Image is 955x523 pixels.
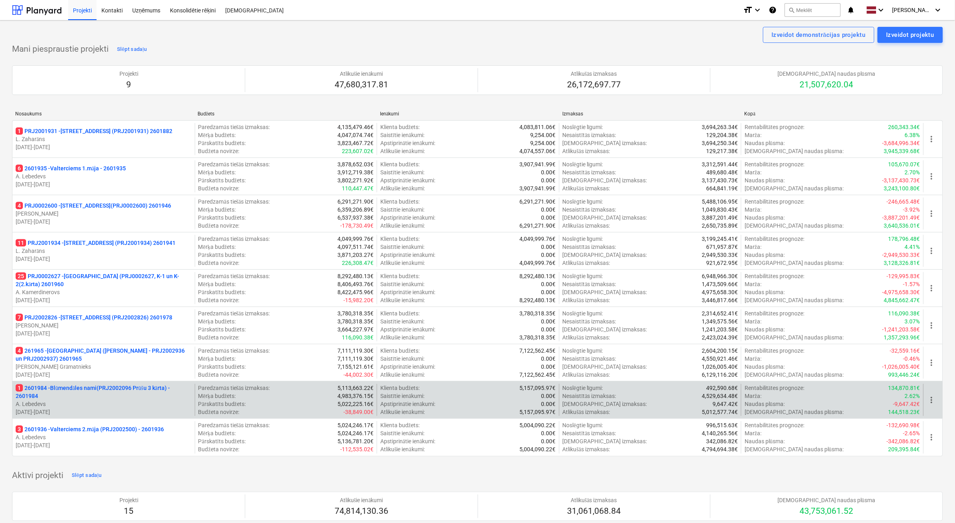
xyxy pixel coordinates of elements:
p: 3,802,271.92€ [337,176,374,184]
span: more_vert [927,358,937,368]
p: Marža : [745,317,761,325]
p: Atlikušie ienākumi : [380,259,425,267]
p: Naudas plūsma : [745,251,785,259]
p: 671,957.87€ [706,243,738,251]
i: keyboard_arrow_down [876,5,886,15]
p: Atlikušie ienākumi : [380,333,425,341]
p: 6,291,271.90€ [520,222,556,230]
p: -2,949,530.33€ [882,251,920,259]
p: Klienta budžets : [380,160,420,168]
div: Ienākumi [380,111,556,117]
p: [DATE] - [DATE] [16,408,192,416]
p: 8,292,480.13€ [337,272,374,280]
p: 129,217.38€ [706,147,738,155]
p: [DEMOGRAPHIC_DATA] naudas plūsma : [745,333,844,341]
p: 4,550,921.46€ [702,355,738,363]
p: Klienta budžets : [380,235,420,243]
p: Klienta budžets : [380,198,420,206]
p: Marža : [745,168,761,176]
p: Atlikušie ienākumi : [380,184,425,192]
p: -3,887,201.49€ [882,214,920,222]
p: 3,912,719.38€ [337,168,374,176]
p: 3,128,326.81€ [884,259,920,267]
p: 1,049,830.43€ [702,206,738,214]
p: 2601984 - Blūmendāles nami(PRJ2002096 Prūšu 3 kārta) - 2601984 [16,384,192,400]
p: PRJ2001934 - [STREET_ADDRESS] (PRJ2001934) 2601941 [16,239,176,247]
p: Marža : [745,243,761,251]
p: Naudas plūsma : [745,325,785,333]
i: format_size [743,5,753,15]
p: [DATE] - [DATE] [16,296,192,304]
p: 7,111,119.30€ [337,347,374,355]
p: 3,780,318.35€ [520,309,556,317]
p: 3,823,467.72€ [337,139,374,147]
p: Nesaistītās izmaksas : [563,168,616,176]
p: 2,650,735.89€ [702,222,738,230]
p: Apstiprinātie ienākumi : [380,251,435,259]
p: 3,780,318.35€ [520,333,556,341]
p: Naudas plūsma : [745,214,785,222]
p: Naudas plūsma : [745,176,785,184]
p: Atlikušās izmaksas : [563,333,610,341]
p: [PERSON_NAME] Grāmatnieks [16,363,192,371]
p: 6,948,966.30€ [702,272,738,280]
p: Atlikušie ienākumi : [380,296,425,304]
i: notifications [847,5,855,15]
p: Apstiprinātie ienākumi : [380,288,435,296]
p: 8,292,480.13€ [520,296,556,304]
p: Saistītie ienākumi : [380,243,424,251]
div: 1PRJ2001931 -[STREET_ADDRESS] (PRJ2001931) 2601882L. Zaharāns[DATE]-[DATE] [16,127,192,151]
p: -15,982.20€ [343,296,374,304]
p: 3.07% [905,317,920,325]
p: -178,730.49€ [340,222,374,230]
p: 1,357,293.96€ [884,333,920,341]
p: Atlikušie ienākumi : [380,222,425,230]
p: [PERSON_NAME] [16,321,192,329]
p: Rentabilitātes prognoze : [745,309,804,317]
p: Klienta budžets : [380,347,420,355]
p: Pārskatīts budžets : [198,363,246,371]
p: Saistītie ienākumi : [380,355,424,363]
p: -1,241,203.58€ [882,325,920,333]
p: L. Zaharāns [16,247,192,255]
p: Atlikušās izmaksas : [563,259,610,267]
p: [DEMOGRAPHIC_DATA] izmaksas : [563,176,647,184]
p: 8,292,480.13€ [520,272,556,280]
p: [DEMOGRAPHIC_DATA] naudas plūsma : [745,222,844,230]
p: 6,291,271.90€ [337,198,374,206]
p: Budžeta novirze : [198,147,239,155]
p: Mērķa budžets : [198,317,236,325]
p: [DEMOGRAPHIC_DATA] izmaksas : [563,139,647,147]
span: 4 [16,202,23,209]
p: Mērķa budžets : [198,243,236,251]
button: Slēpt sadaļu [70,469,104,482]
i: Zināšanu pamats [769,5,777,15]
span: 6 [16,165,23,172]
p: Atlikušie ienākumi : [380,147,425,155]
p: 3,887,201.49€ [702,214,738,222]
p: Paredzamās tiešās izmaksas : [198,123,270,131]
p: Nesaistītās izmaksas : [563,280,616,288]
p: Paredzamās tiešās izmaksas : [198,347,270,355]
p: Pārskatīts budžets : [198,251,246,259]
p: Nesaistītās izmaksas : [563,355,616,363]
p: Nesaistītās izmaksas : [563,206,616,214]
span: 4 [16,347,23,354]
p: 2,423,024.39€ [702,333,738,341]
p: Mērķa budžets : [198,355,236,363]
p: Noslēgtie līgumi : [563,309,603,317]
p: Klienta budžets : [380,123,420,131]
p: [DATE] - [DATE] [16,180,192,188]
p: Apstiprinātie ienākumi : [380,139,435,147]
p: Naudas plūsma : [745,288,785,296]
p: 2,314,652.41€ [702,309,738,317]
p: A. Lebedevs [16,400,192,408]
p: Budžeta novirze : [198,296,239,304]
p: [DEMOGRAPHIC_DATA] izmaksas : [563,288,647,296]
p: 3,199,245.41€ [702,235,738,243]
p: 21,507,620.04 [777,79,875,91]
p: Noslēgtie līgumi : [563,347,603,355]
div: 7PRJ2002826 -[STREET_ADDRESS] (PRJ2002826) 2601978[PERSON_NAME][DATE]-[DATE] [16,313,192,337]
p: -129,995.83€ [887,272,920,280]
p: 4,049,999.76€ [337,235,374,243]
